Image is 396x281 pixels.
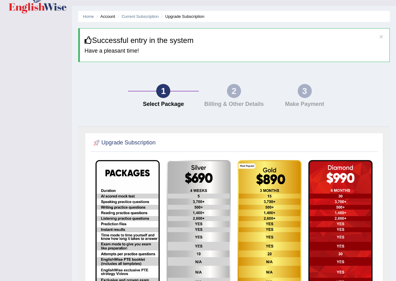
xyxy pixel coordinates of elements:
button: × [379,33,383,40]
li: Upgrade Subscription [160,13,204,19]
li: Account [95,13,115,19]
div: 2 [227,84,241,98]
a: Home [83,14,94,19]
h4: Select Package [131,101,196,107]
h4: Make Payment [272,101,337,107]
a: Current Subscription [121,14,159,19]
div: 3 [298,84,312,98]
div: 1 [156,84,170,98]
h3: Successful entry in the system [85,36,385,44]
h4: Have a pleasant time! [85,48,385,54]
h2: Upgrade Subscription [92,138,156,148]
h4: Billing & Other Details [202,101,266,107]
